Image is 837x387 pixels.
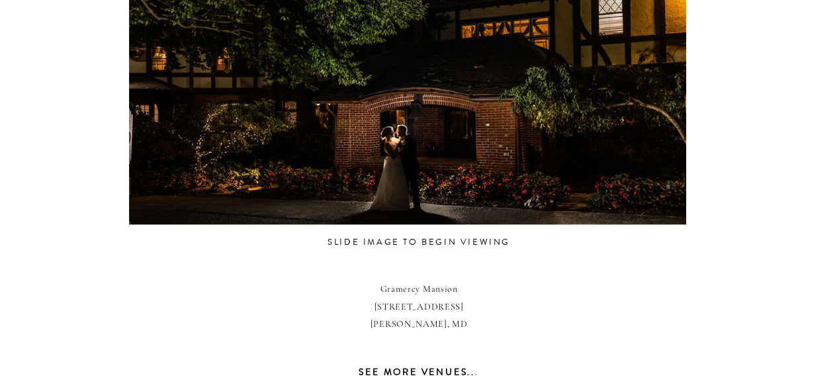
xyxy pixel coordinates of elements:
h3: . [296,365,542,384]
h3: slide image to begin viewing [296,235,542,254]
p: Gramercy Mansion [STREET_ADDRESS] [PERSON_NAME], MD [326,280,513,347]
b: see more venues.. [359,366,475,379]
a: Gramercy Mansion[STREET_ADDRESS][PERSON_NAME], MD [326,280,513,347]
a: see more venues... [296,365,542,384]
